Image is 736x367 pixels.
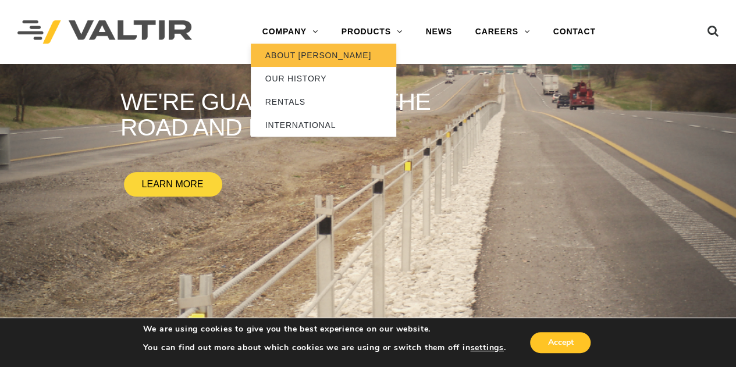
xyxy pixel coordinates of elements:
[120,89,453,150] rs-layer: WE'RE guardians of the road and project.
[143,324,506,334] p: We are using cookies to give you the best experience on our website.
[17,20,192,44] img: Valtir
[414,20,463,44] a: NEWS
[542,20,607,44] a: CONTACT
[251,20,330,44] a: COMPANY
[251,90,396,113] a: RENTALS
[143,343,506,353] p: You can find out more about which cookies we are using or switch them off in .
[530,332,591,353] button: Accept
[470,343,503,353] button: settings
[251,113,396,137] a: INTERNATIONAL
[330,20,414,44] a: PRODUCTS
[251,67,396,90] a: OUR HISTORY
[251,44,396,67] a: ABOUT [PERSON_NAME]
[124,172,222,197] a: LEARN MORE
[464,20,542,44] a: CAREERS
